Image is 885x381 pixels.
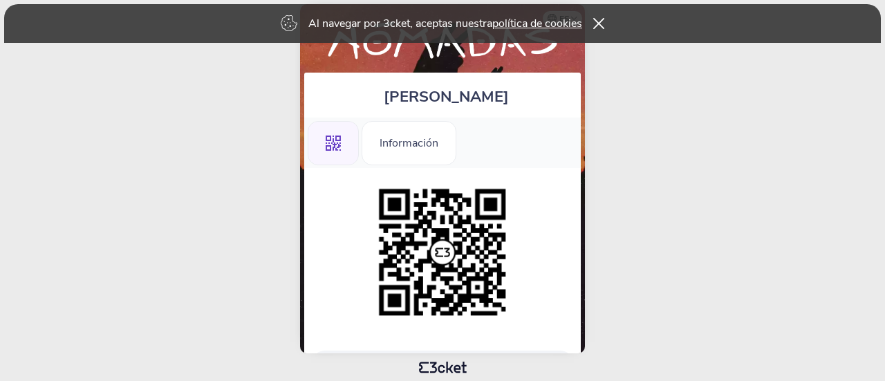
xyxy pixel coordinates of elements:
[372,182,513,323] img: d9924dca306c44a9842aa8c20a89e96d.png
[492,16,582,31] a: política de cookies
[362,121,456,165] div: Información
[362,134,456,149] a: Información
[384,86,509,107] span: [PERSON_NAME]
[308,16,582,31] p: Al navegar por 3cket, aceptas nuestra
